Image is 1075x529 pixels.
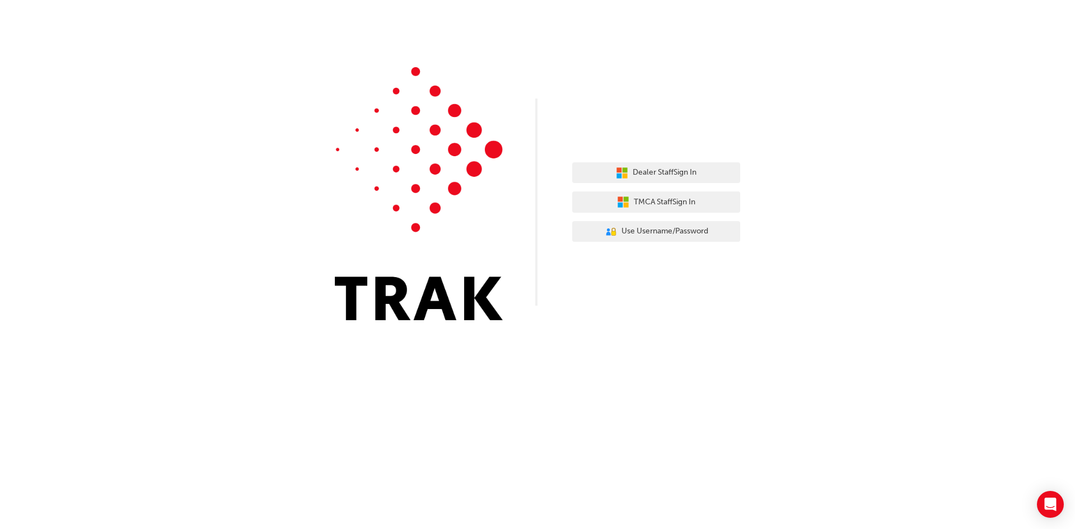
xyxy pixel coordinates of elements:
button: Dealer StaffSign In [572,162,740,184]
img: Trak [335,67,503,320]
span: Dealer Staff Sign In [633,166,697,179]
span: TMCA Staff Sign In [634,196,695,209]
span: Use Username/Password [621,225,708,238]
button: TMCA StaffSign In [572,191,740,213]
div: Open Intercom Messenger [1037,491,1064,518]
button: Use Username/Password [572,221,740,242]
